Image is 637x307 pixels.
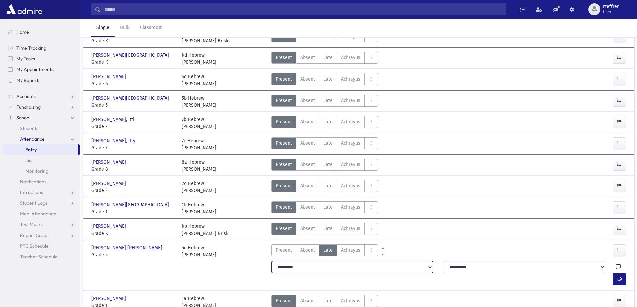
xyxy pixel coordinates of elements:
[91,230,175,237] span: Grade K
[271,244,378,258] div: AttTypes
[91,144,175,151] span: Grade 7
[276,161,292,168] span: Present
[3,123,80,134] a: Students
[91,166,175,173] span: Grade 8
[182,52,216,66] div: Kd Hebrew [PERSON_NAME]
[300,182,315,189] span: Absent
[323,97,333,104] span: Late
[341,97,360,104] span: Achrayus
[182,223,228,237] div: Kb Hebrew [PERSON_NAME] Brisk
[16,93,36,99] span: Accounts
[91,37,175,44] span: Grade K
[91,201,170,208] span: [PERSON_NAME][GEOGRAPHIC_DATA]
[603,9,620,15] span: User
[91,52,170,59] span: [PERSON_NAME][GEOGRAPHIC_DATA]
[91,95,170,102] span: [PERSON_NAME][GEOGRAPHIC_DATA]
[91,159,127,166] span: [PERSON_NAME]
[101,3,506,15] input: Search
[91,295,127,302] span: [PERSON_NAME]
[3,64,80,75] a: My Appointments
[3,27,80,37] a: Home
[25,168,48,174] span: Monitoring
[3,166,80,176] a: Monitoring
[276,297,292,304] span: Present
[603,4,620,9] span: rzeffren
[300,140,315,147] span: Absent
[3,155,80,166] a: List
[341,204,360,211] span: Achrayus
[271,95,378,109] div: AttTypes
[91,19,115,37] a: Single
[20,200,47,206] span: Student Logs
[323,75,333,83] span: Late
[16,45,46,51] span: Time Tracking
[16,77,40,83] span: My Reports
[271,223,378,237] div: AttTypes
[115,19,135,37] a: Bulk
[300,161,315,168] span: Absent
[16,66,54,72] span: My Appointments
[20,125,38,131] span: Students
[276,247,292,254] span: Present
[91,187,175,194] span: Grade 2
[276,204,292,211] span: Present
[271,201,378,215] div: AttTypes
[91,208,175,215] span: Grade 1
[3,53,80,64] a: My Tasks
[3,219,80,230] a: Test Marks
[323,247,333,254] span: Late
[341,75,360,83] span: Achrayus
[300,204,315,211] span: Absent
[3,102,80,112] a: Fundraising
[91,116,136,123] span: [PERSON_NAME], Itti
[91,80,175,87] span: Grade 6
[3,134,80,144] a: Attendance
[20,243,49,249] span: PTC Schedule
[300,297,315,304] span: Absent
[323,182,333,189] span: Late
[3,241,80,251] a: PTC Schedule
[20,211,56,217] span: Meal Attendance
[300,247,315,254] span: Absent
[341,118,360,125] span: Achrayus
[3,144,78,155] a: Entry
[20,221,43,227] span: Test Marks
[3,75,80,86] a: My Reports
[20,254,58,260] span: Teacher Schedule
[3,198,80,208] a: Student Logs
[16,115,30,121] span: School
[91,123,175,130] span: Grade 7
[271,73,378,87] div: AttTypes
[91,244,164,251] span: [PERSON_NAME] [PERSON_NAME]
[300,97,315,104] span: Absent
[271,137,378,151] div: AttTypes
[16,104,41,110] span: Fundraising
[3,187,80,198] a: Infractions
[276,54,292,61] span: Present
[341,247,360,254] span: Achrayus
[5,3,44,16] img: AdmirePro
[300,225,315,232] span: Absent
[16,56,35,62] span: My Tasks
[182,201,216,215] div: 1b Hebrew [PERSON_NAME]
[276,182,292,189] span: Present
[91,102,175,109] span: Grade 5
[3,230,80,241] a: Report Cards
[341,161,360,168] span: Achrayus
[323,161,333,168] span: Late
[91,251,175,258] span: Grade 5
[182,244,216,258] div: 5c Hebrew [PERSON_NAME]
[91,59,175,66] span: Grade K
[182,95,216,109] div: 5b Hebrew [PERSON_NAME]
[25,147,37,153] span: Entry
[276,97,292,104] span: Present
[323,140,333,147] span: Late
[323,297,333,304] span: Late
[3,176,80,187] a: Notifications
[271,116,378,130] div: AttTypes
[276,140,292,147] span: Present
[182,116,216,130] div: 7b Hebrew [PERSON_NAME]
[323,225,333,232] span: Late
[25,157,33,163] span: List
[341,140,360,147] span: Achrayus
